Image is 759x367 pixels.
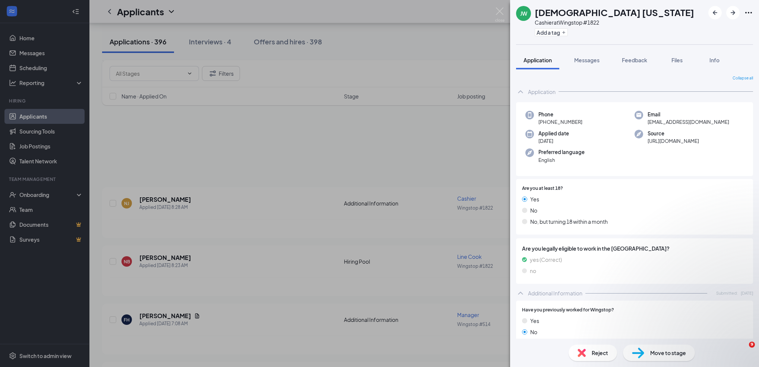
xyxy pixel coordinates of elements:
[708,6,722,19] button: ArrowLeftNew
[648,118,729,126] span: [EMAIL_ADDRESS][DOMAIN_NAME]
[516,289,525,298] svg: ChevronUp
[538,156,585,164] span: English
[522,244,747,252] span: Are you legally eligible to work in the [GEOGRAPHIC_DATA]?
[574,57,600,63] span: Messages
[530,206,537,214] span: No
[749,342,755,348] span: 9
[530,195,539,203] span: Yes
[530,328,537,336] span: No
[741,290,753,296] span: [DATE]
[528,289,582,297] div: Additional Information
[516,87,525,96] svg: ChevronUp
[524,57,552,63] span: Application
[522,185,563,192] span: Are you at least 18?
[538,118,582,126] span: [PHONE_NUMBER]
[535,28,568,36] button: PlusAdd a tag
[562,30,566,35] svg: Plus
[733,75,753,81] span: Collapse all
[622,57,647,63] span: Feedback
[734,342,752,360] iframe: Intercom live chat
[528,88,556,95] div: Application
[530,267,536,275] span: no
[522,307,614,314] span: Have you previously worked for Wingstop?
[671,57,683,63] span: Files
[530,217,608,226] span: No, but turning 18 within a month
[716,290,738,296] span: Submitted:
[726,6,740,19] button: ArrowRight
[538,137,569,145] span: [DATE]
[538,111,582,118] span: Phone
[530,255,562,264] span: yes (Correct)
[592,349,608,357] span: Reject
[728,8,737,17] svg: ArrowRight
[648,130,699,137] span: Source
[538,148,585,156] span: Preferred language
[530,317,539,325] span: Yes
[711,8,720,17] svg: ArrowLeftNew
[538,130,569,137] span: Applied date
[520,10,527,17] div: JW
[535,19,694,26] div: Cashier at Wingstop #1822
[535,6,694,19] h1: [DEMOGRAPHIC_DATA] [US_STATE]
[744,8,753,17] svg: Ellipses
[650,349,686,357] span: Move to stage
[648,137,699,145] span: [URL][DOMAIN_NAME]
[709,57,720,63] span: Info
[648,111,729,118] span: Email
